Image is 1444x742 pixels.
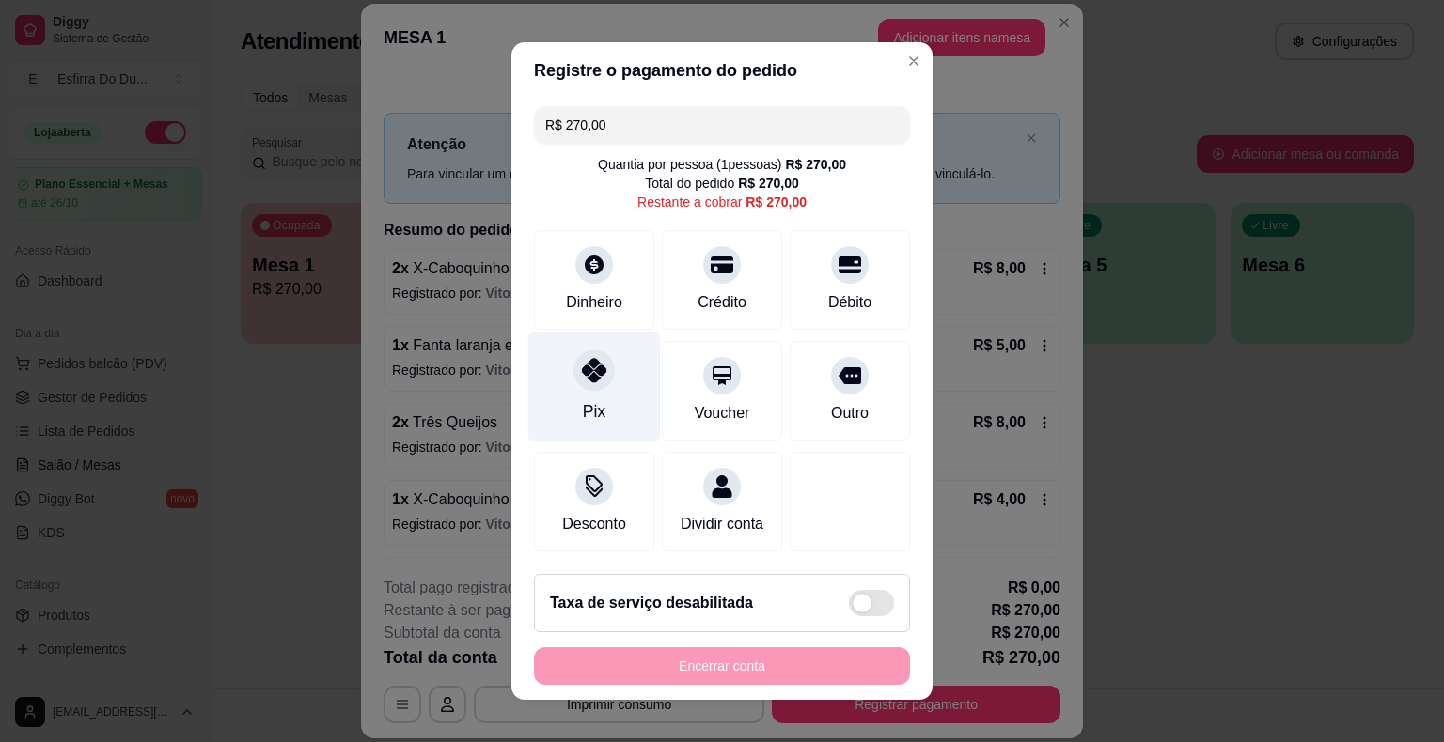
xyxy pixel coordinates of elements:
[899,46,929,76] button: Close
[698,291,746,314] div: Crédito
[598,155,846,174] div: Quantia por pessoa ( 1 pessoas)
[746,193,807,211] div: R$ 270,00
[695,402,750,425] div: Voucher
[511,42,933,99] header: Registre o pagamento do pedido
[562,513,626,535] div: Desconto
[550,592,753,614] h2: Taxa de serviço desabilitada
[645,174,799,193] div: Total do pedido
[681,513,763,535] div: Dividir conta
[545,106,899,144] input: Ex.: hambúrguer de cordeiro
[828,291,871,314] div: Débito
[831,402,869,425] div: Outro
[738,174,799,193] div: R$ 270,00
[566,291,622,314] div: Dinheiro
[637,193,807,211] div: Restante a cobrar
[785,155,846,174] div: R$ 270,00
[583,399,605,424] div: Pix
